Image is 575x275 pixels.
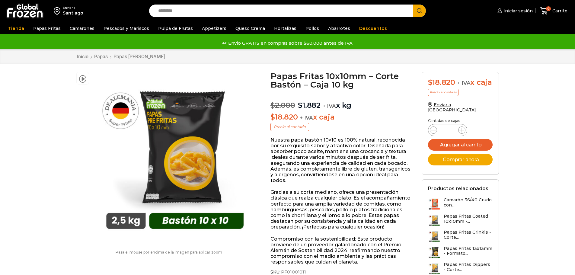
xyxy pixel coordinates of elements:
[76,54,89,59] a: Inicio
[63,6,83,10] div: Enviar a
[113,54,165,59] a: Papas [PERSON_NAME]
[428,262,493,275] a: Papas Fritas Dippers - Corte...
[539,4,569,18] a: 0 Carrito
[92,72,258,238] img: 10x10
[270,270,413,275] span: SKU:
[54,6,63,16] img: address-field-icon.svg
[270,236,413,265] p: Compromiso con la sostenibilidad: Este producto proviene de un proveedor galardonado con el Premi...
[428,78,455,87] bdi: 18.820
[270,101,275,110] span: $
[428,78,433,87] span: $
[428,89,458,96] p: Precio al contado
[444,214,493,224] h3: Papas Fritas Coated 10x10mm -...
[551,8,567,14] span: Carrito
[302,23,322,34] a: Pollos
[67,23,97,34] a: Camarones
[457,80,471,86] span: + IVA
[428,214,493,227] a: Papas Fritas Coated 10x10mm -...
[496,5,533,17] a: Iniciar sesión
[155,23,196,34] a: Pulpa de Frutas
[300,115,313,121] span: + IVA
[428,197,493,210] a: Camarón 36/40 Crudo con...
[270,113,413,122] p: x caja
[428,230,493,243] a: Papas Fritas Crinkle - Corte...
[76,54,165,59] nav: Breadcrumb
[101,23,152,34] a: Pescados y Mariscos
[270,113,275,121] span: $
[270,95,413,110] p: x kg
[270,189,413,230] p: Gracias a su corte mediano, ofrece una presentación clásica que realza cualquier plato. Es el aco...
[413,5,426,17] button: Search button
[270,101,295,110] bdi: 2.000
[442,126,453,134] input: Product quantity
[428,102,476,113] a: Enviar a [GEOGRAPHIC_DATA]
[444,262,493,272] h3: Papas Fritas Dippers - Corte...
[30,23,64,34] a: Papas Fritas
[270,113,298,121] bdi: 18.820
[428,154,493,165] button: Comprar ahora
[502,8,533,14] span: Iniciar sesión
[280,270,306,275] span: PF01001011
[270,123,309,131] p: Precio al contado
[5,23,27,34] a: Tienda
[444,230,493,240] h3: Papas Fritas Crinkle - Corte...
[232,23,268,34] a: Queso Crema
[428,119,493,123] p: Cantidad de cajas
[271,23,299,34] a: Hortalizas
[428,246,493,259] a: Papas Fritas 13x13mm - Formato...
[323,103,336,109] span: + IVA
[94,54,108,59] a: Papas
[444,246,493,256] h3: Papas Fritas 13x13mm - Formato...
[428,139,493,151] button: Agregar al carrito
[444,197,493,208] h3: Camarón 36/40 Crudo con...
[199,23,229,34] a: Appetizers
[270,72,413,89] h1: Papas Fritas 10x10mm – Corte Bastón – Caja 10 kg
[428,186,488,191] h2: Productos relacionados
[298,101,321,110] bdi: 1.882
[298,101,302,110] span: $
[325,23,353,34] a: Abarrotes
[356,23,390,34] a: Descuentos
[270,137,413,184] p: Nuestra papa bastón 10×10 es 100% natural, reconocida por su exquisito sabor y atractivo color. D...
[546,6,551,11] span: 0
[76,250,262,254] p: Pasa el mouse por encima de la imagen para aplicar zoom
[428,78,493,87] div: x caja
[63,10,83,16] div: Santiago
